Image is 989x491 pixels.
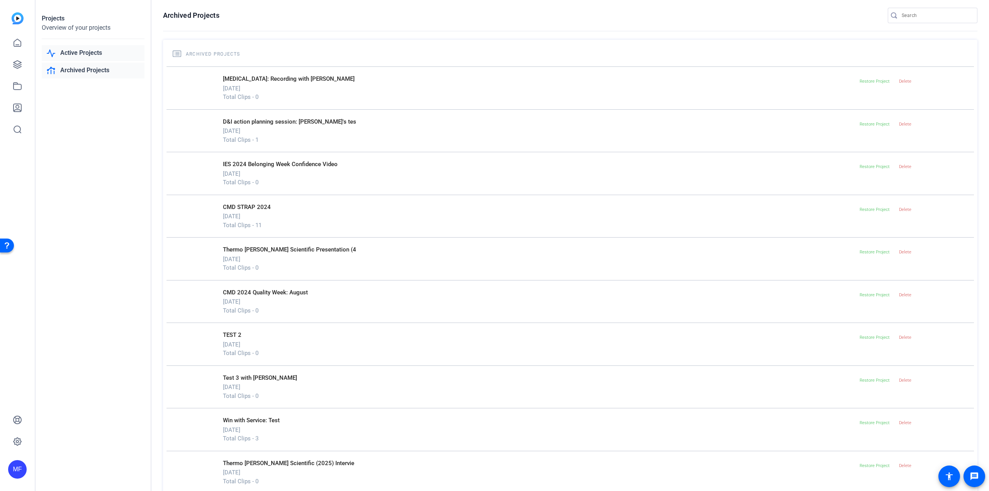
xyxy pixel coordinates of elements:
[856,203,893,217] button: Restore Project
[223,297,856,306] p: [DATE]
[945,472,954,481] mat-icon: accessibility
[223,203,856,212] p: CMD STRAP 2024
[223,374,856,382] p: Test 3 with [PERSON_NAME]
[163,11,219,20] h1: Archived Projects
[860,463,890,468] span: Restore Project
[42,45,144,61] a: Active Projects
[223,383,856,392] p: [DATE]
[893,117,918,131] button: Delete
[223,117,856,126] p: D&I action planning session: [PERSON_NAME]'s tes
[223,340,856,349] p: [DATE]
[860,378,890,383] span: Restore Project
[223,84,856,93] p: [DATE]
[223,331,856,340] p: TEST 2
[970,472,979,481] mat-icon: message
[899,378,911,383] span: Delete
[223,477,856,486] p: Total Clips - 0
[860,420,890,425] span: Restore Project
[899,335,911,340] span: Delete
[860,122,890,127] span: Restore Project
[223,178,856,187] p: Total Clips - 0
[223,306,856,315] p: Total Clips - 0
[856,459,893,473] button: Restore Project
[893,331,918,345] button: Delete
[223,136,856,144] p: Total Clips - 1
[8,460,27,479] div: MF
[223,468,856,477] p: [DATE]
[856,374,893,387] button: Restore Project
[223,416,856,425] p: Win with Service: Test
[860,164,890,169] span: Restore Project
[173,49,968,59] h2: Archived Projects
[893,203,918,217] button: Delete
[223,221,856,230] p: Total Clips - 11
[899,79,911,84] span: Delete
[223,212,856,221] p: [DATE]
[223,160,856,169] p: IES 2024 Belonging Week Confidence Video
[223,263,856,272] p: Total Clips - 0
[223,75,856,83] p: [MEDICAL_DATA]: Recording with [PERSON_NAME]
[860,207,890,212] span: Restore Project
[899,164,911,169] span: Delete
[856,160,893,174] button: Restore Project
[223,459,856,468] p: Thermo [PERSON_NAME] Scientific (2025) Intervie
[223,245,856,254] p: Thermo [PERSON_NAME] Scientific Presentation (4
[899,250,911,255] span: Delete
[893,416,918,430] button: Delete
[856,416,893,430] button: Restore Project
[223,255,856,264] p: [DATE]
[42,23,144,32] div: Overview of your projects
[860,335,890,340] span: Restore Project
[223,392,856,401] p: Total Clips - 0
[893,288,918,302] button: Delete
[42,63,144,78] a: Archived Projects
[223,93,856,102] p: Total Clips - 0
[856,331,893,345] button: Restore Project
[12,12,24,24] img: blue-gradient.svg
[893,459,918,473] button: Delete
[856,117,893,131] button: Restore Project
[856,245,893,259] button: Restore Project
[223,349,856,358] p: Total Clips - 0
[899,420,911,425] span: Delete
[899,463,911,468] span: Delete
[856,288,893,302] button: Restore Project
[860,292,890,297] span: Restore Project
[223,127,856,136] p: [DATE]
[899,207,911,212] span: Delete
[902,11,971,20] input: Search
[893,160,918,174] button: Delete
[860,250,890,255] span: Restore Project
[42,14,144,23] div: Projects
[899,292,911,297] span: Delete
[223,288,856,297] p: CMD 2024 Quality Week: August
[893,75,918,88] button: Delete
[223,426,856,435] p: [DATE]
[856,75,893,88] button: Restore Project
[223,170,856,178] p: [DATE]
[893,245,918,259] button: Delete
[860,79,890,84] span: Restore Project
[899,122,911,127] span: Delete
[223,434,856,443] p: Total Clips - 3
[893,374,918,387] button: Delete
